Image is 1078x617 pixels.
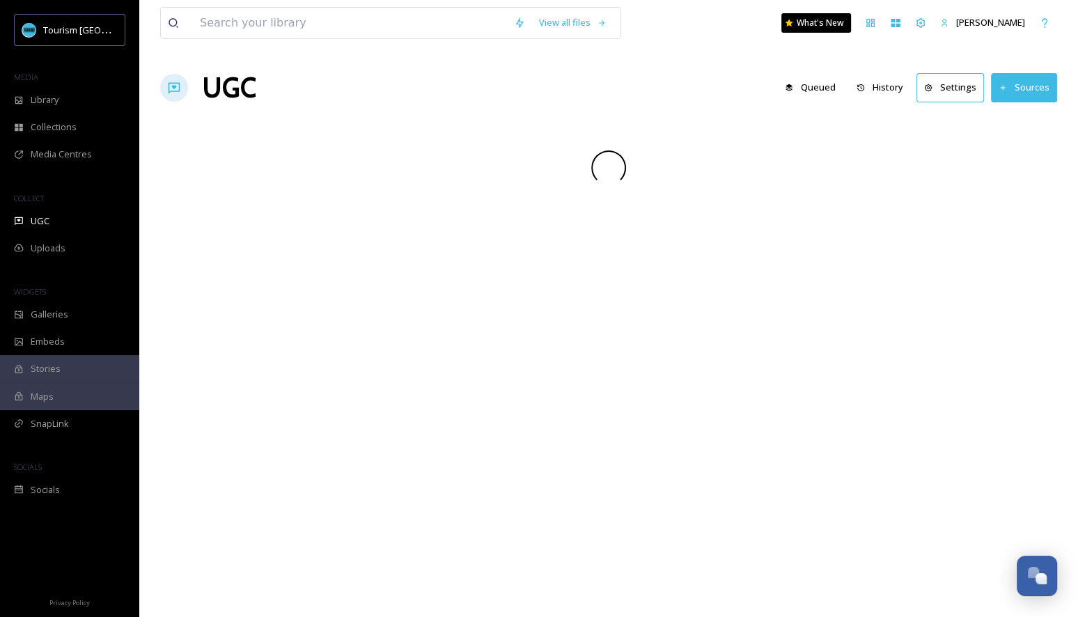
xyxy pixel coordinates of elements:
[778,74,843,101] button: Queued
[850,74,910,101] button: History
[31,417,69,430] span: SnapLink
[933,9,1032,36] a: [PERSON_NAME]
[49,593,90,610] a: Privacy Policy
[31,148,92,161] span: Media Centres
[850,74,917,101] a: History
[193,8,507,38] input: Search your library
[14,72,38,82] span: MEDIA
[778,74,850,101] a: Queued
[31,93,58,107] span: Library
[916,73,991,102] a: Settings
[1017,556,1057,596] button: Open Chat
[202,67,256,109] a: UGC
[31,483,60,497] span: Socials
[916,73,984,102] button: Settings
[532,9,614,36] a: View all files
[22,23,36,37] img: tourism_nanaimo_logo.jpeg
[31,120,77,134] span: Collections
[31,390,54,403] span: Maps
[14,193,44,203] span: COLLECT
[956,16,1025,29] span: [PERSON_NAME]
[991,73,1057,102] button: Sources
[49,598,90,607] span: Privacy Policy
[14,286,46,297] span: WIDGETS
[781,13,851,33] a: What's New
[31,335,65,348] span: Embeds
[31,214,49,228] span: UGC
[31,242,65,255] span: Uploads
[31,308,68,321] span: Galleries
[43,23,168,36] span: Tourism [GEOGRAPHIC_DATA]
[14,462,42,472] span: SOCIALS
[31,362,61,375] span: Stories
